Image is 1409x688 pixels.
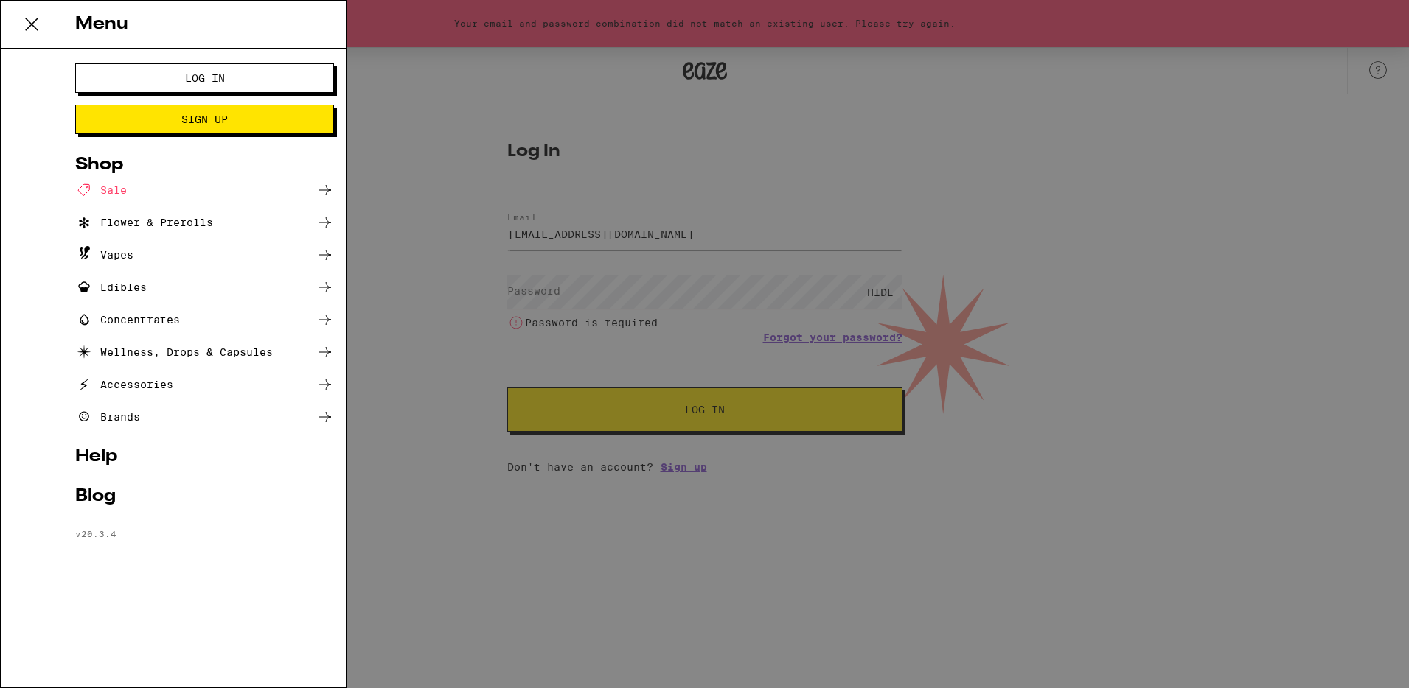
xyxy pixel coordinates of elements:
a: Edibles [75,278,334,296]
div: Concentrates [75,311,180,329]
div: Vapes [75,246,133,264]
a: Vapes [75,246,334,264]
a: Blog [75,488,334,505]
a: Shop [75,156,334,174]
a: Sale [75,181,334,199]
span: Hi. Need any help? [9,10,106,22]
a: Log In [75,72,334,84]
span: v 20.3.4 [75,529,116,538]
div: Sale [75,181,127,199]
div: Brands [75,408,140,426]
span: Log In [185,73,225,83]
div: Flower & Prerolls [75,214,213,231]
div: Menu [63,1,346,49]
a: Sign Up [75,113,334,125]
a: Concentrates [75,311,334,329]
a: Accessories [75,376,334,393]
a: Flower & Prerolls [75,214,334,231]
div: Wellness, Drops & Capsules [75,343,273,361]
div: Edibles [75,278,147,296]
button: Log In [75,63,334,93]
button: Sign Up [75,105,334,134]
a: Brands [75,408,334,426]
div: Accessories [75,376,173,393]
a: Wellness, Drops & Capsules [75,343,334,361]
span: Sign Up [181,114,228,124]
a: Help [75,448,334,466]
